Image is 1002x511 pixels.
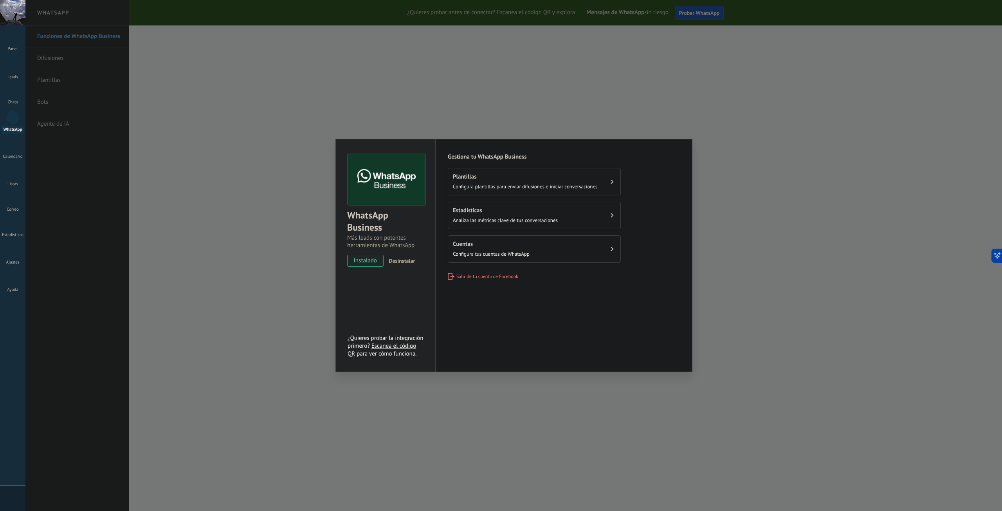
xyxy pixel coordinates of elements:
[2,47,24,52] div: Panel
[2,126,24,134] div: WhatsApp
[456,274,518,280] span: Salir de tu cuenta de Facebook
[347,209,424,234] div: WhatsApp Business
[453,173,598,181] h2: Plantillas
[2,287,24,293] div: Ayuda
[2,207,24,212] div: Correo
[2,100,24,105] div: Chats
[348,342,416,358] a: Escanea el código QR
[2,260,24,265] div: Ajustes
[348,255,383,267] span: instalado
[386,255,415,267] button: Desinstalar
[453,207,558,214] h2: Estadísticas
[448,235,621,263] button: CuentasConfigura tus cuentas de WhatsApp
[347,234,424,249] div: Más leads con potentes herramientas de WhatsApp
[448,202,621,229] button: EstadísticasAnaliza las métricas clave de tus conversaciones
[389,257,415,264] span: Desinstalar
[453,240,530,248] h2: Cuentas
[2,75,24,80] div: Leads
[453,251,530,257] span: Configura tus cuentas de WhatsApp
[448,273,518,280] button: Salir de tu cuenta de Facebook
[453,217,558,224] span: Analiza las métricas clave de tus conversaciones
[448,168,621,195] button: PlantillasConfigura plantillas para enviar difusiones e iniciar conversaciones
[348,153,425,206] img: logo_main.png
[453,183,598,190] span: Configura plantillas para enviar difusiones e iniciar conversaciones
[448,153,680,161] h2: Gestiona tu WhatsApp Business
[348,334,424,350] span: ¿Quieres probar la integración primero?
[357,350,416,358] span: para ver cómo funciona.
[2,154,24,159] div: Calendario
[2,182,24,187] div: Listas
[2,233,24,238] div: Estadísticas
